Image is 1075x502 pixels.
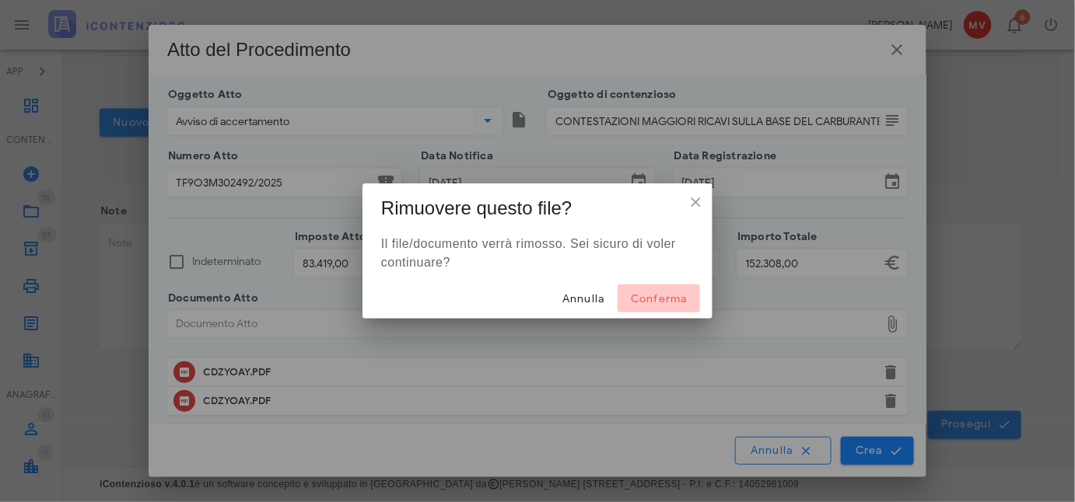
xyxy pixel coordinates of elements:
div: × [689,196,702,208]
button: Annulla [549,284,618,312]
div: Il file/documento verrà rimosso. Sei sicuro di voler continuare? [362,228,713,278]
span: Conferma [630,292,688,305]
h3: Rimuovere questo file? [381,196,572,221]
button: Conferma [618,284,700,312]
span: Annulla [562,292,605,305]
